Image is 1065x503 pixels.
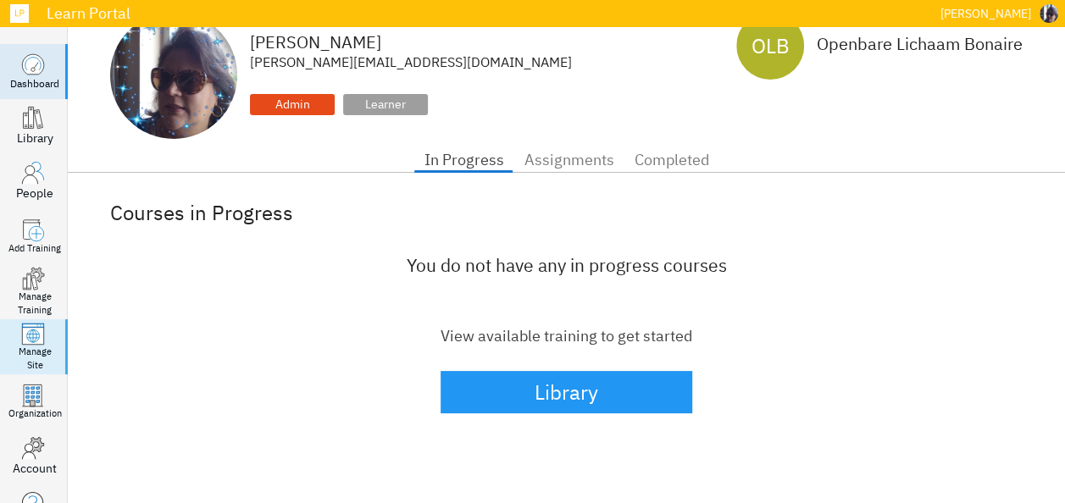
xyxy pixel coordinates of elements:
[17,130,53,146] div: Library
[19,345,52,372] div: Manage Site
[940,3,1031,25] div: [PERSON_NAME]
[441,371,692,413] button: Library
[38,6,934,21] div: Learn Portal
[817,35,1023,53] div: Openbare Lichaam Bonaire
[407,252,727,278] div: You do not have any in progress courses
[18,290,52,317] div: Manage Training
[250,55,572,69] div: [PERSON_NAME][EMAIL_ADDRESS][DOMAIN_NAME]
[535,374,598,410] div: Library
[343,94,428,115] div: Learner
[635,146,709,174] span: Completed
[250,34,572,51] div: [PERSON_NAME]
[8,407,62,421] div: Organization
[110,12,237,139] img: avatar
[1040,4,1058,23] img: avatar
[8,242,61,256] div: Add Training
[441,325,692,347] div: View available training to get started
[736,12,804,80] div: OLB
[524,146,614,174] span: Assignments
[424,146,504,174] span: In Progress
[250,94,335,115] div: Admin
[110,198,1023,227] div: Courses in Progress
[10,76,59,91] div: Dashboard
[13,460,57,477] div: Account
[16,185,53,202] div: People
